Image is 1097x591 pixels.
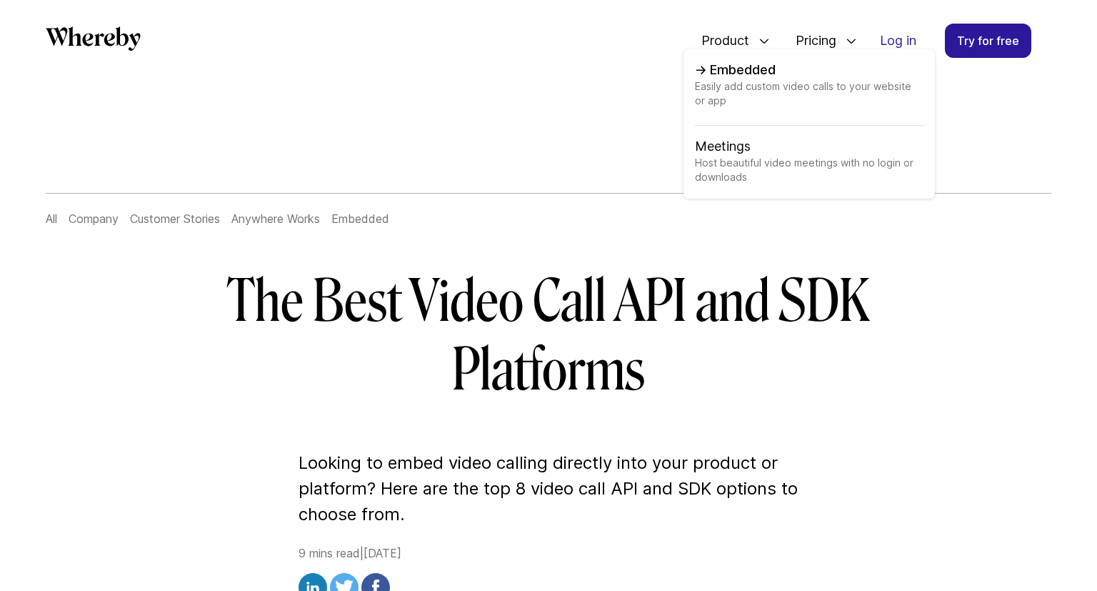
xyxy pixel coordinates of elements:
[945,24,1031,58] a: Try for free
[781,17,840,64] span: Pricing
[687,17,753,64] span: Product
[46,26,141,51] svg: Whereby
[137,267,960,404] h1: The Best Video Call API and SDK Platforms
[130,212,220,226] a: Customer Stories
[868,24,928,57] a: Log in
[695,156,923,187] span: Host beautiful video meetings with no login or downloads
[695,137,923,187] a: MeetingsHost beautiful video meetings with no login or downloads
[231,212,320,226] a: Anywhere Works
[46,212,57,226] a: All
[695,61,923,126] a: EmbeddedEasily add custom video calls to your website or app
[695,79,923,126] span: Easily add custom video calls to your website or app
[69,212,119,226] a: Company
[46,26,141,56] a: Whereby
[299,450,798,527] p: Looking to embed video calling directly into your product or platform? Here are the top 8 video c...
[331,212,389,226] a: Embedded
